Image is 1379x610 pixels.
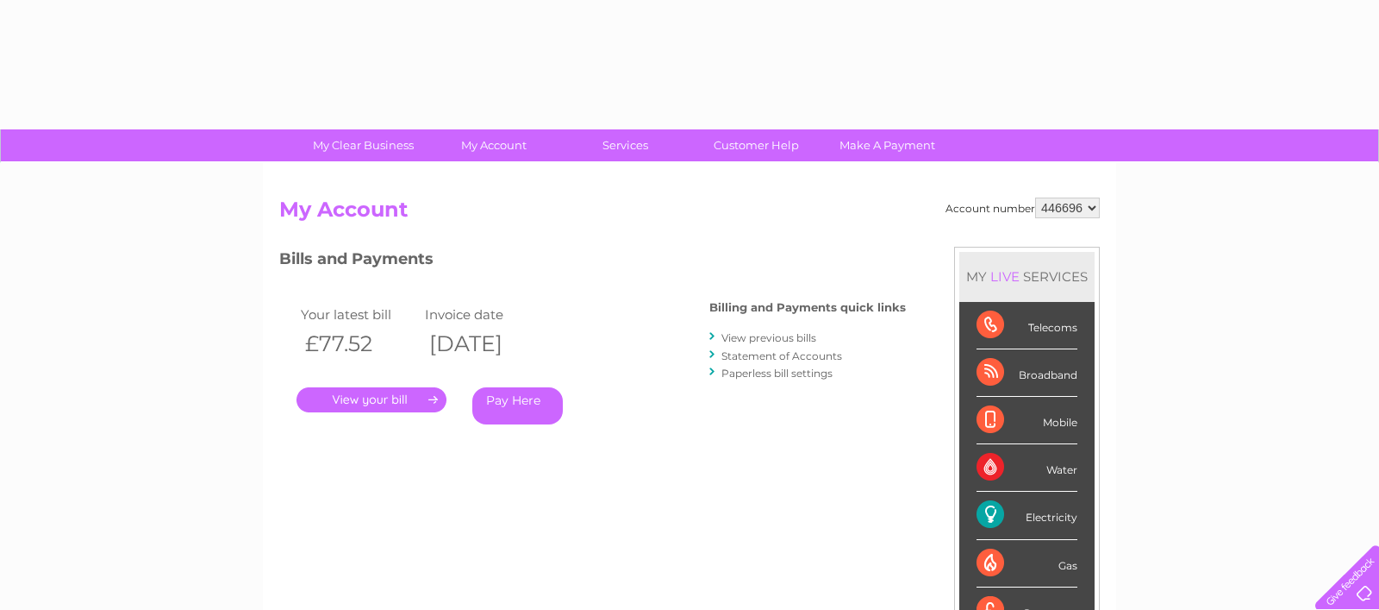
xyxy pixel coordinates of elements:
div: Telecoms [977,302,1077,349]
div: Broadband [977,349,1077,397]
a: My Clear Business [292,129,434,161]
h2: My Account [279,198,1100,230]
a: My Account [423,129,565,161]
td: Invoice date [421,303,545,326]
a: . [296,387,446,412]
h4: Billing and Payments quick links [709,301,906,314]
a: View previous bills [721,331,816,344]
div: Mobile [977,397,1077,444]
td: Your latest bill [296,303,421,326]
div: Water [977,444,1077,492]
div: Gas [977,540,1077,588]
th: £77.52 [296,326,421,362]
div: Electricity [977,492,1077,539]
a: Pay Here [472,387,563,424]
th: [DATE] [421,326,545,362]
a: Paperless bill settings [721,367,833,380]
a: Make A Payment [816,129,958,161]
div: LIVE [987,268,1023,285]
a: Customer Help [685,129,827,161]
h3: Bills and Payments [279,247,906,277]
a: Services [554,129,696,161]
a: Statement of Accounts [721,349,842,362]
div: MY SERVICES [959,252,1095,301]
div: Account number [945,198,1100,218]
